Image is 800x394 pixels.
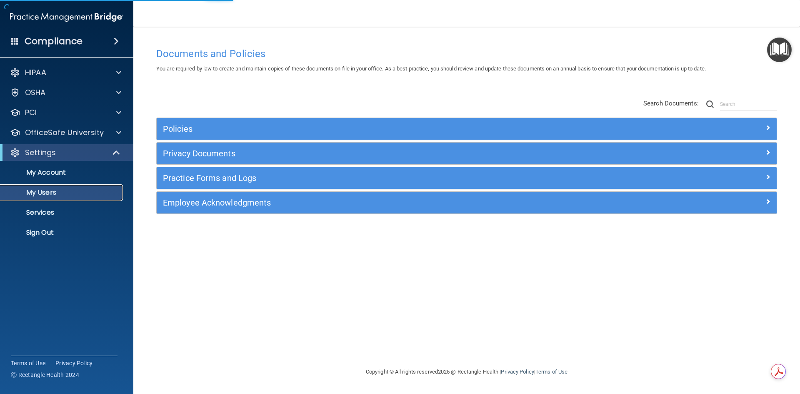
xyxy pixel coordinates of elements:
[163,147,770,160] a: Privacy Documents
[25,128,104,138] p: OfficeSafe University
[163,124,615,133] h5: Policies
[25,35,82,47] h4: Compliance
[25,68,46,78] p: HIPAA
[25,148,56,158] p: Settings
[11,371,79,379] span: Ⓒ Rectangle Health 2024
[156,65,706,72] span: You are required by law to create and maintain copies of these documents on file in your office. ...
[163,171,770,185] a: Practice Forms and Logs
[163,173,615,183] h5: Practice Forms and Logs
[25,88,46,98] p: OSHA
[720,98,777,110] input: Search
[156,48,777,59] h4: Documents and Policies
[163,149,615,158] h5: Privacy Documents
[501,369,534,375] a: Privacy Policy
[706,100,714,108] img: ic-search.3b580494.png
[55,359,93,367] a: Privacy Policy
[10,128,121,138] a: OfficeSafe University
[5,168,119,177] p: My Account
[163,196,770,209] a: Employee Acknowledgments
[656,335,790,368] iframe: Drift Widget Chat Controller
[5,188,119,197] p: My Users
[10,88,121,98] a: OSHA
[5,228,119,237] p: Sign Out
[163,198,615,207] h5: Employee Acknowledgments
[535,369,567,375] a: Terms of Use
[643,100,699,107] span: Search Documents:
[25,108,37,118] p: PCI
[10,148,121,158] a: Settings
[10,68,121,78] a: HIPAA
[767,38,792,62] button: Open Resource Center
[10,108,121,118] a: PCI
[315,359,619,385] div: Copyright © All rights reserved 2025 @ Rectangle Health | |
[11,359,45,367] a: Terms of Use
[163,122,770,136] a: Policies
[10,9,123,25] img: PMB logo
[5,208,119,217] p: Services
